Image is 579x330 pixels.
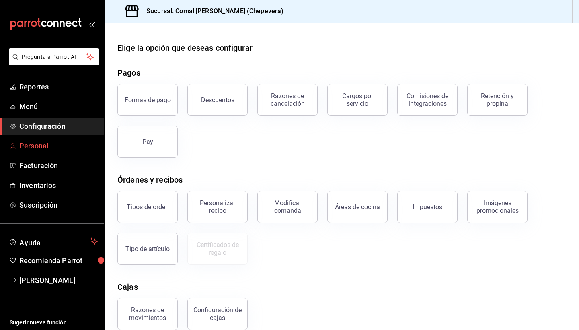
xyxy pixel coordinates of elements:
button: Cargos por servicio [327,84,388,116]
button: Personalizar recibo [187,191,248,223]
div: Retención y propina [472,92,522,107]
span: Personal [19,140,98,151]
div: Imágenes promocionales [472,199,522,214]
span: Inventarios [19,180,98,191]
div: Personalizar recibo [193,199,242,214]
span: Pregunta a Parrot AI [22,53,86,61]
button: Imágenes promocionales [467,191,528,223]
button: Razones de movimientos [117,298,178,330]
div: Certificados de regalo [193,241,242,256]
div: Razones de cancelación [263,92,312,107]
span: Menú [19,101,98,112]
div: Comisiones de integraciones [402,92,452,107]
button: Modificar comanda [257,191,318,223]
div: Descuentos [201,96,234,104]
span: Configuración [19,121,98,132]
button: Configuración de cajas [187,298,248,330]
button: Tipo de artículo [117,233,178,265]
div: Cajas [117,281,138,293]
span: Recomienda Parrot [19,255,98,266]
div: Impuestos [413,203,442,211]
span: Suscripción [19,200,98,210]
div: Modificar comanda [263,199,312,214]
button: Áreas de cocina [327,191,388,223]
h3: Sucursal: Comal [PERSON_NAME] (Chepevera) [140,6,283,16]
button: Razones de cancelación [257,84,318,116]
div: Áreas de cocina [335,203,380,211]
div: Configuración de cajas [193,306,242,322]
button: Impuestos [397,191,458,223]
div: Formas de pago [125,96,171,104]
button: Descuentos [187,84,248,116]
div: Cargos por servicio [333,92,382,107]
button: Retención y propina [467,84,528,116]
span: Reportes [19,81,98,92]
div: Pay [142,138,153,146]
button: Tipos de orden [117,191,178,223]
span: Sugerir nueva función [10,318,98,327]
span: [PERSON_NAME] [19,275,98,286]
span: Facturación [19,160,98,171]
button: open_drawer_menu [88,21,95,27]
div: Tipo de artículo [125,245,170,253]
div: Órdenes y recibos [117,174,183,186]
div: Pagos [117,67,140,79]
button: Pregunta a Parrot AI [9,48,99,65]
div: Elige la opción que deseas configurar [117,42,253,54]
div: Tipos de orden [127,203,169,211]
span: Ayuda [19,237,87,246]
div: Razones de movimientos [123,306,172,322]
button: Certificados de regalo [187,233,248,265]
button: Formas de pago [117,84,178,116]
button: Comisiones de integraciones [397,84,458,116]
button: Pay [117,126,178,158]
a: Pregunta a Parrot AI [6,58,99,67]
